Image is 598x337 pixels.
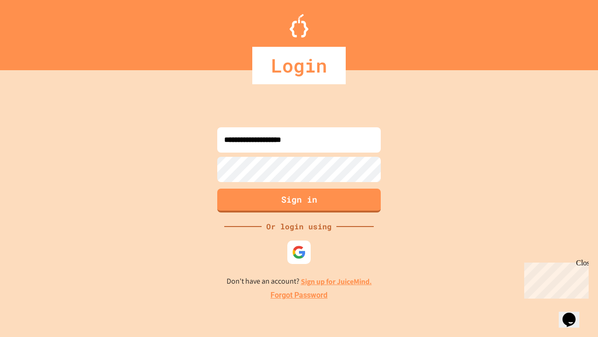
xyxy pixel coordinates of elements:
img: Logo.svg [290,14,308,37]
div: Or login using [262,221,336,232]
a: Sign up for JuiceMind. [301,277,372,286]
a: Forgot Password [271,290,327,301]
img: google-icon.svg [292,245,306,259]
iframe: chat widget [520,259,589,299]
div: Login [252,47,346,84]
button: Sign in [217,189,381,212]
div: Chat with us now!Close [4,4,64,59]
p: Don't have an account? [227,276,372,287]
iframe: chat widget [559,300,589,328]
